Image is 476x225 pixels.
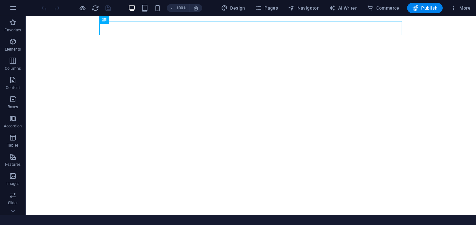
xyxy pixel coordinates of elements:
[8,200,18,205] p: Slider
[5,47,21,52] p: Elements
[176,4,187,12] h6: 100%
[5,66,21,71] p: Columns
[193,5,199,11] i: On resize automatically adjust zoom level to fit chosen device.
[255,5,278,11] span: Pages
[219,3,248,13] button: Design
[5,162,21,167] p: Features
[326,3,359,13] button: AI Writer
[91,4,99,12] button: reload
[221,5,245,11] span: Design
[412,5,438,11] span: Publish
[219,3,248,13] div: Design (Ctrl+Alt+Y)
[79,4,86,12] button: Click here to leave preview mode and continue editing
[4,28,21,33] p: Favorites
[7,143,19,148] p: Tables
[288,5,319,11] span: Navigator
[286,3,321,13] button: Navigator
[329,5,357,11] span: AI Writer
[167,4,189,12] button: 100%
[6,85,20,90] p: Content
[253,3,280,13] button: Pages
[448,3,473,13] button: More
[407,3,443,13] button: Publish
[92,4,99,12] i: Reload page
[8,104,18,109] p: Boxes
[367,5,399,11] span: Commerce
[6,181,20,186] p: Images
[450,5,471,11] span: More
[4,124,22,129] p: Accordion
[364,3,402,13] button: Commerce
